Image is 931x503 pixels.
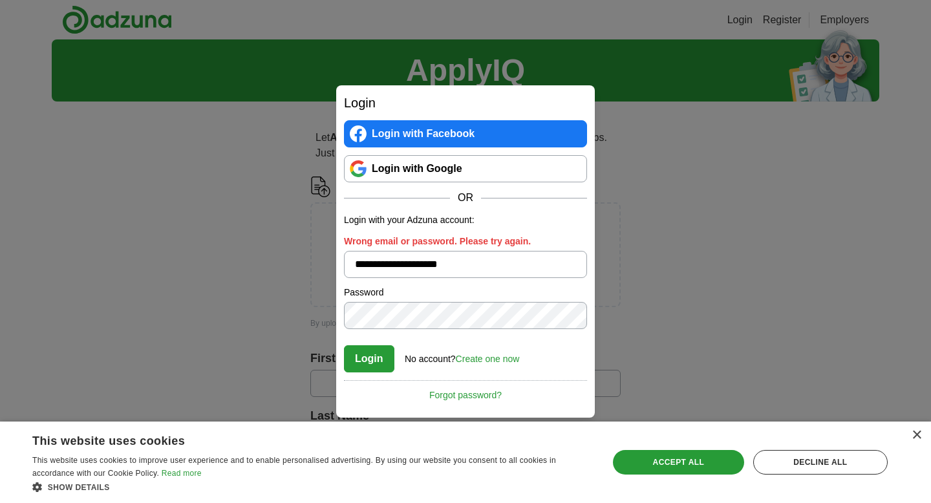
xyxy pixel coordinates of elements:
[344,380,587,402] a: Forgot password?
[912,431,921,440] div: Close
[344,286,587,299] label: Password
[456,354,520,364] a: Create one now
[344,120,587,147] a: Login with Facebook
[344,93,587,112] h2: Login
[344,345,394,372] button: Login
[48,483,110,492] span: Show details
[753,450,888,475] div: Decline all
[32,480,592,493] div: Show details
[162,469,202,478] a: Read more, opens a new window
[32,456,556,478] span: This website uses cookies to improve user experience and to enable personalised advertising. By u...
[613,450,744,475] div: Accept all
[344,235,587,248] label: Wrong email or password. Please try again.
[32,429,559,449] div: This website uses cookies
[450,190,481,206] span: OR
[344,155,587,182] a: Login with Google
[405,345,519,366] div: No account?
[344,213,587,227] p: Login with your Adzuna account:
